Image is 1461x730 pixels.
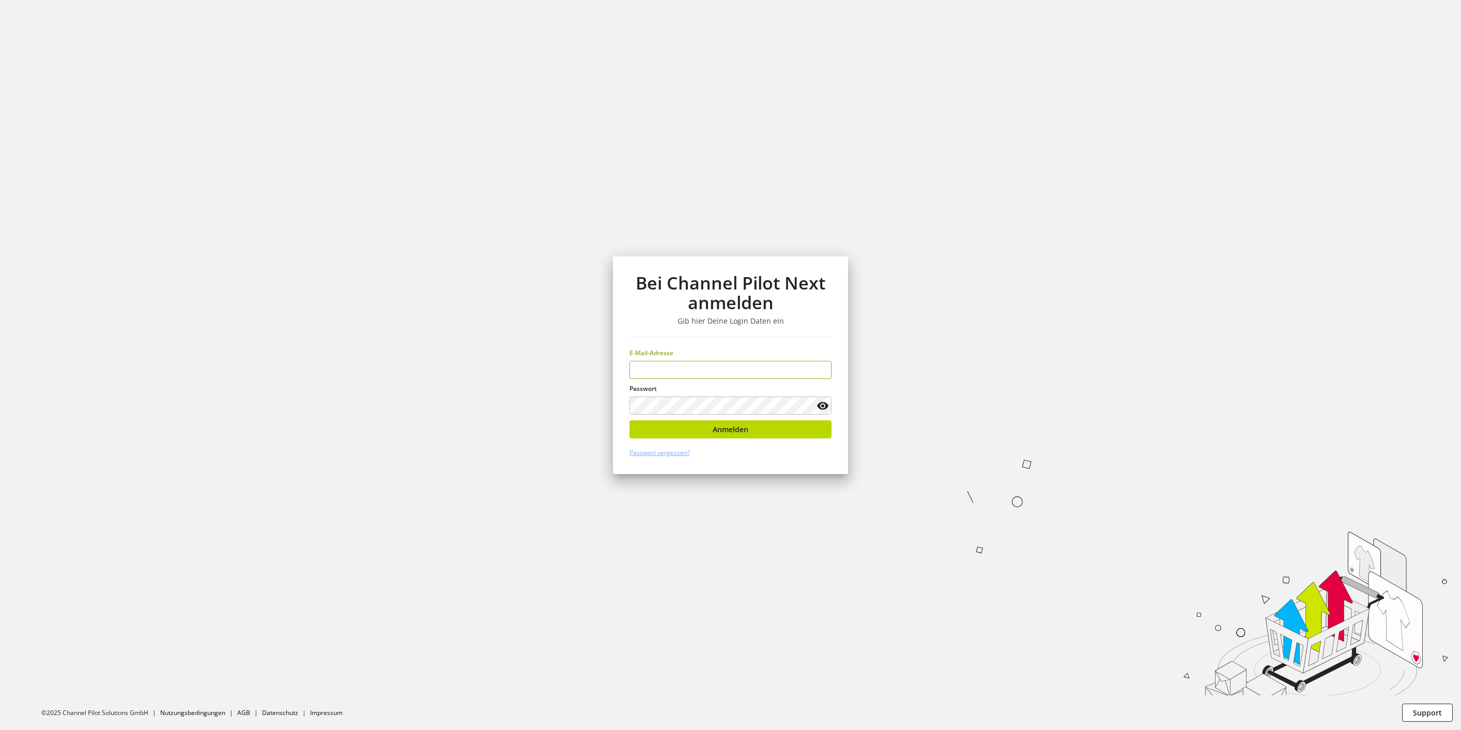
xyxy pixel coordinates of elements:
h3: Gib hier Deine Login Daten ein [629,316,832,326]
li: ©2025 Channel Pilot Solutions GmbH [41,708,160,718]
span: Passwort [629,384,657,393]
span: E-Mail-Adresse [629,348,673,357]
button: Support [1402,704,1453,722]
span: Anmelden [713,424,748,435]
a: AGB [237,708,250,717]
a: Passwort vergessen? [629,448,690,457]
button: Anmelden [629,420,832,438]
a: Nutzungsbedingungen [160,708,225,717]
a: Impressum [310,708,343,717]
span: Support [1413,707,1442,718]
h1: Bei Channel Pilot Next anmelden [629,273,832,313]
a: Datenschutz [262,708,298,717]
